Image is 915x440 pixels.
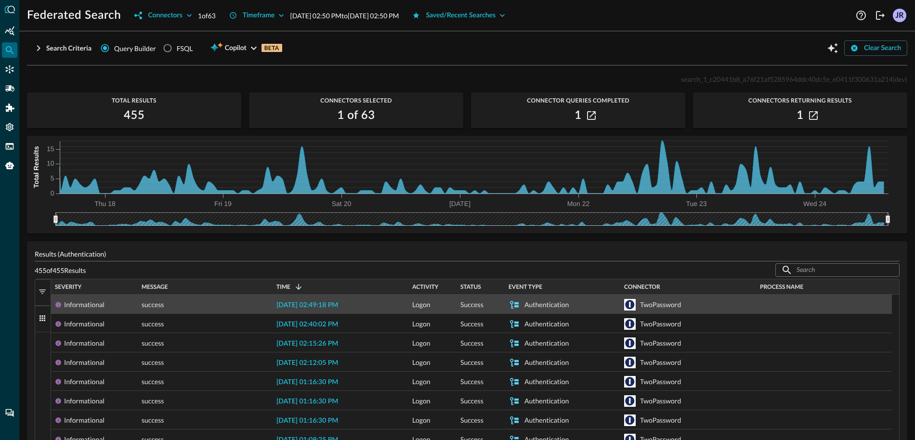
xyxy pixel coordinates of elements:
[693,97,907,104] span: Connectors Returning Results
[844,40,907,56] button: Clear Search
[142,391,164,411] span: success
[276,284,290,290] span: Time
[825,40,840,56] button: Open Query Copilot
[223,8,290,23] button: Timeframe
[640,411,681,430] div: TwoPassword
[51,174,54,182] tspan: 5
[142,314,164,334] span: success
[142,284,168,290] span: Message
[412,391,430,411] span: Logon
[114,43,156,53] span: Query Builder
[624,357,636,368] svg: 1Password
[412,314,430,334] span: Logon
[803,200,826,207] tspan: Wed 24
[412,295,430,314] span: Logon
[148,10,182,22] div: Connectors
[94,200,116,207] tspan: Thu 18
[124,108,144,123] h2: 455
[142,295,164,314] span: success
[640,295,681,314] div: TwoPassword
[412,411,430,430] span: Logon
[624,414,636,426] svg: 1Password
[27,97,241,104] span: Total Results
[406,8,511,23] button: Saved/Recent Searches
[276,398,338,405] span: [DATE] 01:16:30 PM
[276,340,338,347] span: [DATE] 02:15:26 PM
[64,334,105,353] div: Informational
[64,411,105,430] div: Informational
[471,97,685,104] span: Connector Queries Completed
[2,62,17,77] div: Connectors
[129,8,197,23] button: Connectors
[35,249,900,259] p: Results (Authentication)
[460,314,484,334] span: Success
[624,299,636,311] svg: 1Password
[177,43,193,53] div: FSQL
[51,189,54,197] tspan: 0
[640,391,681,411] div: TwoPassword
[575,108,581,123] h2: 1
[567,200,590,207] tspan: Mon 22
[290,11,399,21] p: [DATE] 02:50 PM to [DATE] 02:50 PM
[640,334,681,353] div: TwoPassword
[46,42,91,54] div: Search Criteria
[524,295,569,314] div: Authentication
[2,100,18,116] div: Addons
[2,405,17,421] div: Chat
[524,314,569,334] div: Authentication
[142,372,164,391] span: success
[64,314,105,334] div: Informational
[276,417,338,424] span: [DATE] 01:16:30 PM
[142,334,164,353] span: success
[624,337,636,349] svg: 1Password
[797,108,803,123] h2: 1
[524,353,569,372] div: Authentication
[853,8,869,23] button: Help
[64,353,105,372] div: Informational
[276,379,338,386] span: [DATE] 01:16:30 PM
[2,81,17,96] div: Pipelines
[214,200,232,207] tspan: Fri 19
[893,75,907,83] span: (dev)
[412,284,438,290] span: Activity
[624,376,636,388] svg: 1Password
[142,353,164,372] span: success
[864,42,901,54] div: Clear Search
[624,318,636,330] svg: 1Password
[686,200,706,207] tspan: Tue 23
[198,11,216,21] p: 1 of 63
[261,44,282,52] p: BETA
[797,261,877,279] input: Search
[460,391,484,411] span: Success
[27,40,97,56] button: Search Criteria
[460,353,484,372] span: Success
[524,391,569,411] div: Authentication
[276,360,338,366] span: [DATE] 02:12:05 PM
[64,372,105,391] div: Informational
[681,75,893,83] span: search_1_c20441b8_a76f21af5285964ddc40dc5e_e0411f300631a214
[2,139,17,154] div: FSQL
[524,411,569,430] div: Authentication
[509,284,542,290] span: Event Type
[276,321,338,328] span: [DATE] 02:40:02 PM
[893,9,906,22] div: JR
[243,10,275,22] div: Timeframe
[760,284,803,290] span: Process Name
[332,200,352,207] tspan: Sat 20
[873,8,888,23] button: Logout
[64,391,105,411] div: Informational
[412,372,430,391] span: Logon
[460,284,481,290] span: Status
[524,372,569,391] div: Authentication
[2,42,17,58] div: Federated Search
[412,334,430,353] span: Logon
[624,395,636,407] svg: 1Password
[2,158,17,173] div: Query Agent
[338,108,375,123] h2: 1 of 63
[624,284,660,290] span: Connector
[32,146,40,188] tspan: Total Results
[249,97,463,104] span: Connectors Selected
[55,284,81,290] span: Severity
[524,334,569,353] div: Authentication
[47,159,54,167] tspan: 10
